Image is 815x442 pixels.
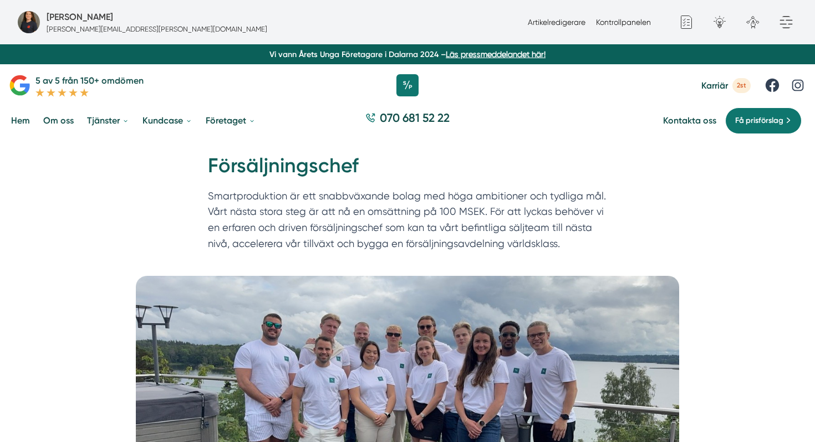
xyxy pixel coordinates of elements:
a: Kundcase [140,106,195,135]
p: 5 av 5 från 150+ omdömen [35,74,144,88]
h1: Försäljningschef [208,152,607,188]
a: Kontrollpanelen [596,18,651,27]
a: Om oss [41,106,76,135]
a: Karriär 2st [701,78,751,93]
a: Kontakta oss [663,115,716,126]
span: 070 681 52 22 [380,110,450,126]
span: 2st [732,78,751,93]
a: Företaget [203,106,258,135]
a: Få prisförslag [725,107,802,134]
p: [PERSON_NAME][EMAIL_ADDRESS][PERSON_NAME][DOMAIN_NAME] [47,24,267,34]
a: Tjänster [85,106,131,135]
a: Läs pressmeddelandet här! [446,50,546,59]
a: Artikelredigerare [528,18,585,27]
span: Få prisförslag [735,115,783,127]
p: Vi vann Årets Unga Företagare i Dalarna 2024 – [4,49,811,60]
a: Hem [9,106,32,135]
span: Karriär [701,80,728,91]
img: foretagsbild-pa-smartproduktion-ett-foretag-i-dalarnas-lan.jpg [18,11,40,33]
a: 070 681 52 22 [361,110,454,131]
p: Smartproduktion är ett snabbväxande bolag med höga ambitioner och tydliga mål. Vårt nästa stora s... [208,188,607,257]
h5: Administratör [47,10,113,24]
